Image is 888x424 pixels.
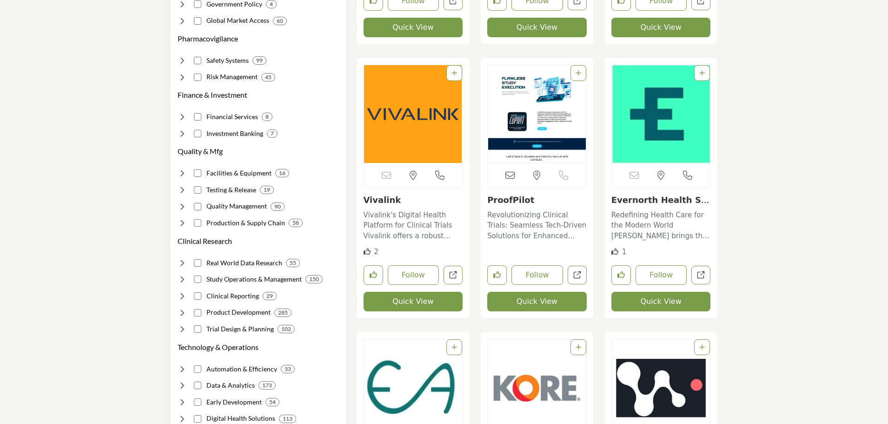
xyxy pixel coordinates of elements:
button: Like listing [487,265,507,285]
div: 55 Results For Real World Data Research [286,259,300,267]
input: Select Quality Management checkbox [194,203,201,210]
a: Vivalink's Digital Health Platform for Clinical Trials Vivalink offers a robust digital health te... [364,208,463,242]
div: 54 Results For Early Development [265,398,279,406]
input: Select Financial Services checkbox [194,113,201,121]
b: 173 [262,382,272,389]
button: Follow [511,265,563,285]
h4: Production & Supply Chain: Manufacturing, packaging and distributing drug supply. [206,218,285,228]
h3: Pharmacovigilance [178,33,238,44]
input: Select Automation & Efficiency checkbox [194,365,201,373]
input: Select Investment Banking checkbox [194,130,201,137]
input: Select Global Market Access checkbox [194,17,201,25]
b: 55 [290,260,296,266]
a: Open vivalink in new tab [444,266,463,285]
a: Add To List [451,69,457,77]
h4: Trial Design & Planning: Designing robust clinical study protocols and analysis plans. [206,324,274,334]
h4: Safety Systems: Collecting, processing and analyzing safety data. [206,56,249,65]
h4: Investment Banking: Providing deal structuring and financing advisory services. [206,129,263,138]
p: Redefining Health Care for the Modern World [PERSON_NAME] brings the power of innovation and rele... [611,210,711,242]
button: Quality & Mfg [178,146,223,157]
b: 102 [281,326,291,332]
h3: Vivalink [364,195,463,205]
h3: Evernorth Health Services [611,195,711,205]
p: Revolutionizing Clinical Trials: Seamless Tech-Driven Solutions for Enhanced Engagement and Effic... [487,210,587,242]
button: Follow [388,265,439,285]
button: Clinical Research [178,236,232,247]
button: Follow [636,265,687,285]
b: 113 [283,416,292,422]
h4: Risk Management: Detecting, evaluating and communicating product risks. [206,72,258,81]
h4: Automation & Efficiency: Optimizing operations through automated systems and processes. [206,364,277,374]
b: 285 [278,310,288,316]
img: ProofPilot [488,65,586,163]
input: Select Study Operations & Management checkbox [194,276,201,283]
div: 173 Results For Data & Analytics [258,381,276,390]
h4: Facilities & Equipment: Maintaining physical plants and machine operations. [206,168,272,178]
a: Open Listing in new tab [364,65,463,163]
input: Select Early Development checkbox [194,398,201,406]
button: Finance & Investment [178,89,247,101]
p: Vivalink's Digital Health Platform for Clinical Trials Vivalink offers a robust digital health te... [364,210,463,242]
input: Select Facilities & Equipment checkbox [194,169,201,177]
h3: Technology & Operations [178,342,258,353]
h4: Quality Management: Governance ensuring adherence to quality guidelines. [206,202,267,211]
input: Select Risk Management checkbox [194,74,201,81]
input: Select Trial Design & Planning checkbox [194,325,201,333]
b: 29 [266,293,273,299]
a: Redefining Health Care for the Modern World [PERSON_NAME] brings the power of innovation and rele... [611,208,711,242]
div: 150 Results For Study Operations & Management [305,275,323,283]
a: Add To List [699,69,705,77]
b: 4 [270,1,273,7]
button: Quick View [611,292,711,311]
input: Select Safety Systems checkbox [194,57,201,64]
i: Like [611,248,618,255]
button: Quick View [487,292,587,311]
b: 60 [277,18,283,24]
div: 58 Results For Production & Supply Chain [289,219,303,227]
input: Select Product Development checkbox [194,309,201,316]
input: Select Clinical Reporting checkbox [194,292,201,300]
a: Add To List [699,343,705,351]
h4: Financial Services: Enabling enterprise fiscal planning, reporting and controls. [206,112,258,121]
b: 99 [256,57,263,64]
div: 99 Results For Safety Systems [252,56,266,65]
a: Open Listing in new tab [612,65,710,163]
button: Like listing [611,265,631,285]
b: 7 [271,130,274,137]
b: 58 [292,220,299,226]
button: Quick View [611,18,711,37]
a: ProofPilot [487,195,534,205]
button: Quick View [364,292,463,311]
h4: Study Operations & Management: Conducting and overseeing clinical studies. [206,275,302,284]
h4: Testing & Release: Analyzing acceptability of materials, stability and final drug product batches. [206,185,256,195]
span: 1 [622,248,627,256]
a: Vivalink [364,195,401,205]
b: 45 [265,74,272,81]
h4: Data & Analytics: Collecting, organizing and analyzing healthcare data. [206,381,255,390]
span: 2 [374,248,378,256]
b: 8 [265,114,269,120]
h3: ProofPilot [487,195,587,205]
input: Select Real World Data Research checkbox [194,259,201,267]
b: 16 [279,170,285,176]
div: 102 Results For Trial Design & Planning [278,325,295,333]
div: 45 Results For Risk Management [261,73,275,81]
a: Add To List [576,343,581,351]
h4: Clinical Reporting: Publishing results and conclusions from clinical studies. [206,291,259,301]
div: 60 Results For Global Market Access [273,17,287,25]
a: Evernorth Health Ser... [611,195,709,215]
button: Like listing [364,265,383,285]
b: 19 [264,187,270,193]
a: Open evernorth in new tab [691,266,710,285]
a: Open Listing in new tab [488,65,586,163]
a: Add To List [576,69,581,77]
input: Select Production & Supply Chain checkbox [194,219,201,227]
b: 54 [269,399,276,405]
img: Vivalink [364,65,463,163]
div: 7 Results For Investment Banking [267,129,278,138]
div: 16 Results For Facilities & Equipment [275,169,289,177]
input: Select Government Policy checkbox [194,0,201,8]
button: Quick View [487,18,587,37]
